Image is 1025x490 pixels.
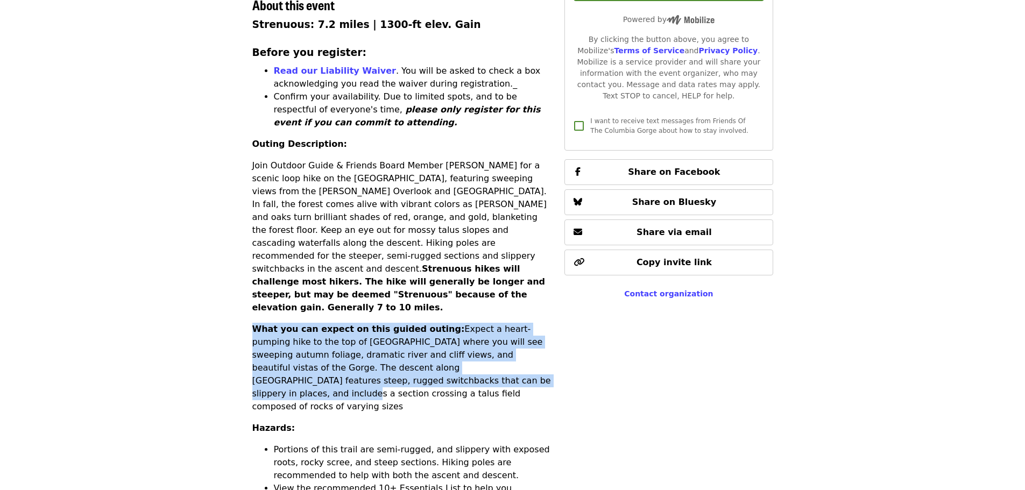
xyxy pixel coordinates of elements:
[667,15,715,25] img: Powered by Mobilize
[623,15,715,24] span: Powered by
[698,46,758,55] a: Privacy Policy
[628,167,720,177] span: Share on Facebook
[624,289,713,298] a: Contact organization
[632,197,717,207] span: Share on Bluesky
[564,219,773,245] button: Share via email
[564,189,773,215] button: Share on Bluesky
[274,104,541,127] em: please only register for this event if you can commit to attending.
[614,46,684,55] a: Terms of Service
[274,443,552,482] li: Portions of this trail are semi-rugged, and slippery with exposed roots, rocky scree, and steep s...
[637,257,712,267] span: Copy invite link
[252,423,295,433] strong: Hazards:
[564,159,773,185] button: Share on Facebook
[274,65,552,90] p: . You will be asked to check a box acknowledging you read the waiver during registration._
[274,90,552,129] p: Confirm your availability. Due to limited spots, and to be respectful of everyone's time,
[252,159,552,314] p: Join Outdoor Guide & Friends Board Member [PERSON_NAME] for a scenic loop hike on the [GEOGRAPHIC...
[564,250,773,275] button: Copy invite link
[637,227,712,237] span: Share via email
[252,45,552,60] h3: Before you register:
[252,17,552,32] h3: Strenuous: 7.2 miles | 1300-ft elev. Gain
[252,323,552,413] p: Expect a heart-pumping hike to the top of [GEOGRAPHIC_DATA] where you will see sweeping autumn fo...
[590,117,748,134] span: I want to receive text messages from Friends Of The Columbia Gorge about how to stay involved.
[252,139,347,149] strong: Outing Description:
[574,34,764,102] div: By clicking the button above, you agree to Mobilize's and . Mobilize is a service provider and wi...
[274,66,396,76] a: Read our Liability Waiver
[252,324,465,334] strong: What you can expect on this guided outing:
